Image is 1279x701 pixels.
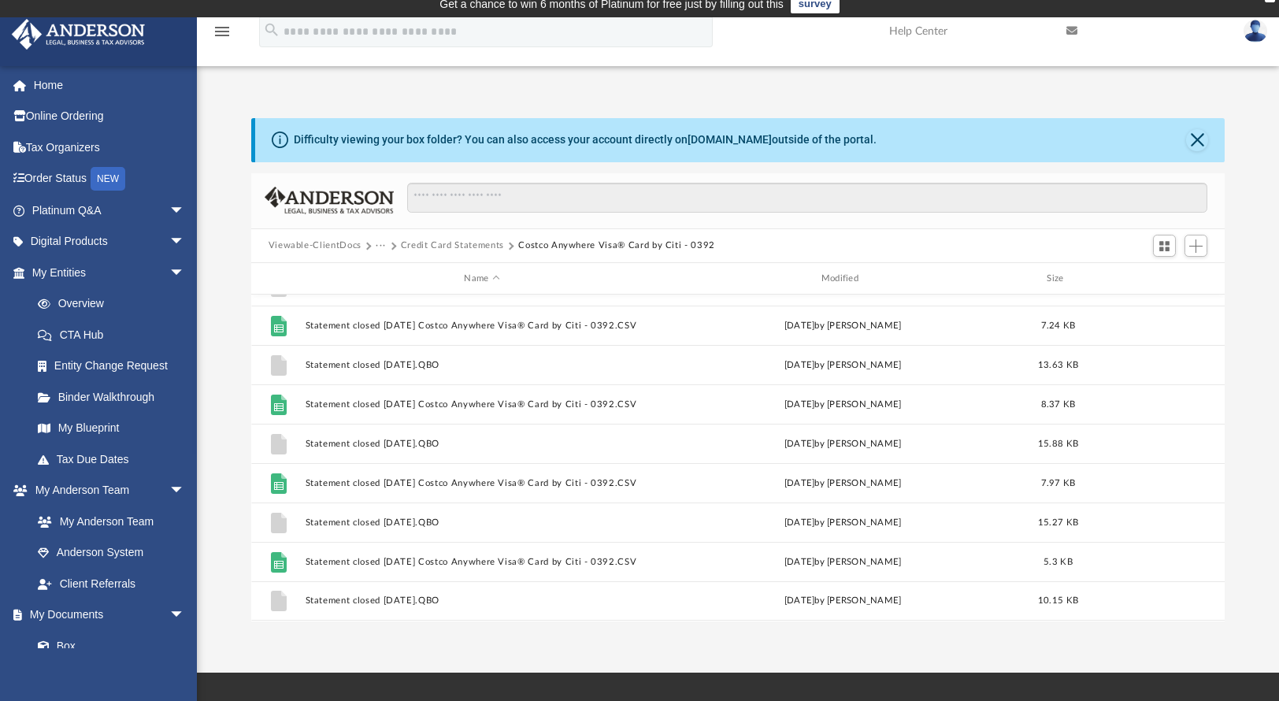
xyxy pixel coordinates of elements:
[1040,321,1075,330] span: 7.24 KB
[251,295,1225,621] div: grid
[258,272,297,286] div: id
[1153,235,1177,257] button: Switch to Grid View
[305,439,658,449] button: Statement closed [DATE].QBO
[665,516,1019,530] div: [DATE] by [PERSON_NAME]
[169,226,201,258] span: arrow_drop_down
[1244,20,1267,43] img: User Pic
[407,183,1207,213] input: Search files and folders
[22,288,209,320] a: Overview
[665,595,1019,609] div: [DATE] by [PERSON_NAME]
[213,30,232,41] a: menu
[22,568,201,599] a: Client Referrals
[1038,361,1078,369] span: 13.63 KB
[665,319,1019,333] div: [DATE] by [PERSON_NAME]
[22,350,209,382] a: Entity Change Request
[22,381,209,413] a: Binder Walkthrough
[305,596,658,606] button: Statement closed [DATE].QBO
[1040,400,1075,409] span: 8.37 KB
[305,360,658,370] button: Statement closed [DATE].QBO
[22,506,193,537] a: My Anderson Team
[665,437,1019,451] div: [DATE] by [PERSON_NAME]
[305,321,658,331] button: Statement closed [DATE] Costco Anywhere Visa® Card by Citi - 0392.CSV
[665,398,1019,412] div: [DATE] by [PERSON_NAME]
[169,257,201,289] span: arrow_drop_down
[665,358,1019,373] div: [DATE] by [PERSON_NAME]
[304,272,658,286] div: Name
[1038,440,1078,448] span: 15.88 KB
[1038,518,1078,527] span: 15.27 KB
[11,257,209,288] a: My Entitiesarrow_drop_down
[1044,558,1073,566] span: 5.3 KB
[1038,597,1078,606] span: 10.15 KB
[22,443,209,475] a: Tax Due Dates
[294,132,877,148] div: Difficulty viewing your box folder? You can also access your account directly on outside of the p...
[1184,235,1208,257] button: Add
[7,19,150,50] img: Anderson Advisors Platinum Portal
[22,413,201,444] a: My Blueprint
[305,478,658,488] button: Statement closed [DATE] Costco Anywhere Visa® Card by Citi - 0392.CSV
[91,167,125,191] div: NEW
[11,163,209,195] a: Order StatusNEW
[1040,479,1075,488] span: 7.97 KB
[401,239,504,253] button: Credit Card Statements
[305,399,658,410] button: Statement closed [DATE] Costco Anywhere Visa® Card by Citi - 0392.CSV
[169,195,201,227] span: arrow_drop_down
[1096,272,1207,286] div: id
[263,21,280,39] i: search
[11,599,201,631] a: My Documentsarrow_drop_down
[11,132,209,163] a: Tax Organizers
[269,239,361,253] button: Viewable-ClientDocs
[11,195,209,226] a: Platinum Q&Aarrow_drop_down
[169,599,201,632] span: arrow_drop_down
[169,475,201,507] span: arrow_drop_down
[305,557,658,567] button: Statement closed [DATE] Costco Anywhere Visa® Card by Citi - 0392.CSV
[22,319,209,350] a: CTA Hub
[665,477,1019,491] div: [DATE] by [PERSON_NAME]
[665,272,1020,286] div: Modified
[688,133,772,146] a: [DOMAIN_NAME]
[11,226,209,258] a: Digital Productsarrow_drop_down
[665,555,1019,569] div: [DATE] by [PERSON_NAME]
[11,69,209,101] a: Home
[518,239,715,253] button: Costco Anywhere Visa® Card by Citi - 0392
[11,101,209,132] a: Online Ordering
[305,517,658,528] button: Statement closed [DATE].QBO
[376,239,386,253] button: ···
[11,475,201,506] a: My Anderson Teamarrow_drop_down
[1186,129,1208,151] button: Close
[22,630,193,662] a: Box
[1026,272,1089,286] div: Size
[22,537,201,569] a: Anderson System
[213,22,232,41] i: menu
